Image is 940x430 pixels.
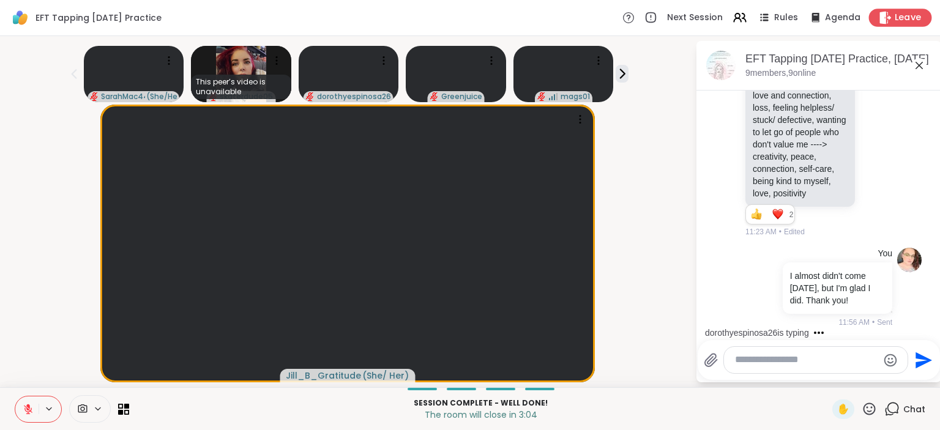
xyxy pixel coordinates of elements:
[101,92,145,102] span: SarahMac44
[35,12,162,24] span: EFT Tapping [DATE] Practice
[146,92,177,102] span: ( She/Her )
[706,51,736,80] img: EFT Tapping Wednesday Practice, Oct 08
[745,67,816,80] p: 9 members, 9 online
[779,226,781,237] span: •
[10,7,31,28] img: ShareWell Logomark
[362,369,409,382] span: ( She/ Her )
[735,354,878,366] textarea: Type your message
[90,92,99,101] span: audio-muted
[561,92,590,102] span: mags01
[878,248,892,260] h4: You
[903,403,925,415] span: Chat
[897,248,922,272] img: https://sharewell-space-live.sfo3.digitaloceanspaces.com/user-generated/22decd3f-d009-40bb-83eb-6...
[191,75,291,99] div: This peer’s video is unavailable
[825,12,860,24] span: Agenda
[667,12,723,24] span: Next Session
[286,369,361,382] span: Jill_B_Gratitude
[750,210,763,220] button: Reactions: like
[895,12,922,24] span: Leave
[784,226,805,237] span: Edited
[745,226,777,237] span: 11:23 AM
[537,92,546,101] span: audio-muted
[746,205,789,224] div: Reaction list
[306,92,315,101] span: audio-muted
[705,327,809,339] div: dorothyespinosa26 is typing
[317,92,391,102] span: dorothyespinosa26
[753,53,848,199] p: anxiety/ stress/ worry/ overwhelm, unsettled, facing the truth, missing love and connection, loss...
[872,317,875,328] span: •
[908,346,936,374] button: Send
[745,51,931,67] div: EFT Tapping [DATE] Practice, [DATE]
[136,409,825,421] p: The room will close in 3:04
[441,92,482,102] span: Greenjuice
[837,402,849,417] span: ✋
[838,317,870,328] span: 11:56 AM
[790,270,885,306] p: I almost didn't come [DATE], but I'm glad I did. Thank you!
[877,317,892,328] span: Sent
[430,92,439,101] span: audio-muted
[789,209,795,220] span: 2
[774,12,798,24] span: Rules
[136,398,825,409] p: Session Complete - well done!
[771,210,784,220] button: Reactions: love
[883,353,898,368] button: Emoji picker
[216,46,266,102] img: skaterdude05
